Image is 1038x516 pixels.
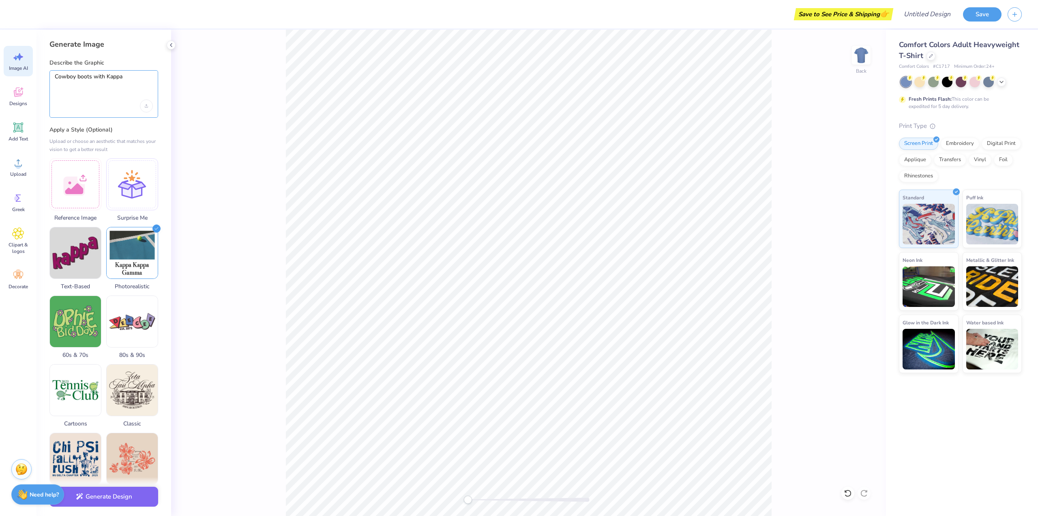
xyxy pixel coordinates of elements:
span: Photorealistic [106,282,158,291]
div: This color can be expedited for 5 day delivery. [909,95,1008,110]
span: Glow in the Dark Ink [903,318,949,327]
div: Screen Print [899,138,938,150]
img: Grunge [50,433,101,484]
input: Untitled Design [897,6,957,22]
div: Applique [899,154,931,166]
div: Foil [994,154,1013,166]
button: Save [963,7,1002,22]
img: Text-Based [50,227,101,279]
div: Back [856,67,866,75]
img: Metallic & Glitter Ink [966,266,1019,307]
span: Text-Based [49,282,101,291]
strong: Need help? [30,491,59,499]
span: Image AI [9,65,28,71]
label: Describe the Graphic [49,59,158,67]
div: Transfers [934,154,966,166]
span: Standard [903,193,924,202]
div: Rhinestones [899,170,938,182]
img: Classic [107,365,158,416]
span: Comfort Colors Adult Heavyweight T-Shirt [899,40,1019,60]
img: Handdrawn [107,433,158,484]
div: Save to See Price & Shipping [796,8,891,20]
span: Decorate [9,283,28,290]
span: Water based Ink [966,318,1004,327]
button: Generate Design [49,487,158,507]
img: Cartoons [50,365,101,416]
div: Accessibility label [464,496,472,504]
img: Photorealistic [107,227,158,279]
span: Surprise Me [106,214,158,222]
span: Reference Image [49,214,101,222]
span: Cartoons [49,419,101,428]
div: Vinyl [969,154,991,166]
span: # C1717 [933,63,950,70]
span: Add Text [9,136,28,142]
span: Designs [9,100,27,107]
span: Clipart & logos [5,242,32,255]
img: 60s & 70s [50,296,101,347]
img: Puff Ink [966,204,1019,244]
strong: Fresh Prints Flash: [909,96,952,102]
img: Water based Ink [966,329,1019,369]
img: 80s & 90s [107,296,158,347]
img: Standard [903,204,955,244]
span: Neon Ink [903,256,922,264]
div: Upload or choose an aesthetic that matches your vision to get a better result [49,137,158,153]
img: Neon Ink [903,266,955,307]
span: 👉 [880,9,889,19]
div: Generate Image [49,39,158,49]
span: Comfort Colors [899,63,929,70]
span: Metallic & Glitter Ink [966,256,1014,264]
textarea: Cowboy boots with Kappa [55,73,153,93]
span: Upload [10,171,26,177]
div: Digital Print [982,138,1021,150]
div: Embroidery [941,138,979,150]
span: 60s & 70s [49,351,101,359]
img: Back [853,47,869,63]
label: Apply a Style (Optional) [49,126,158,134]
span: Puff Ink [966,193,983,202]
div: Upload image [140,99,153,112]
span: Minimum Order: 24 + [954,63,995,70]
span: Classic [106,419,158,428]
span: Greek [12,206,25,213]
img: Glow in the Dark Ink [903,329,955,369]
div: Print Type [899,121,1022,131]
span: 80s & 90s [106,351,158,359]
